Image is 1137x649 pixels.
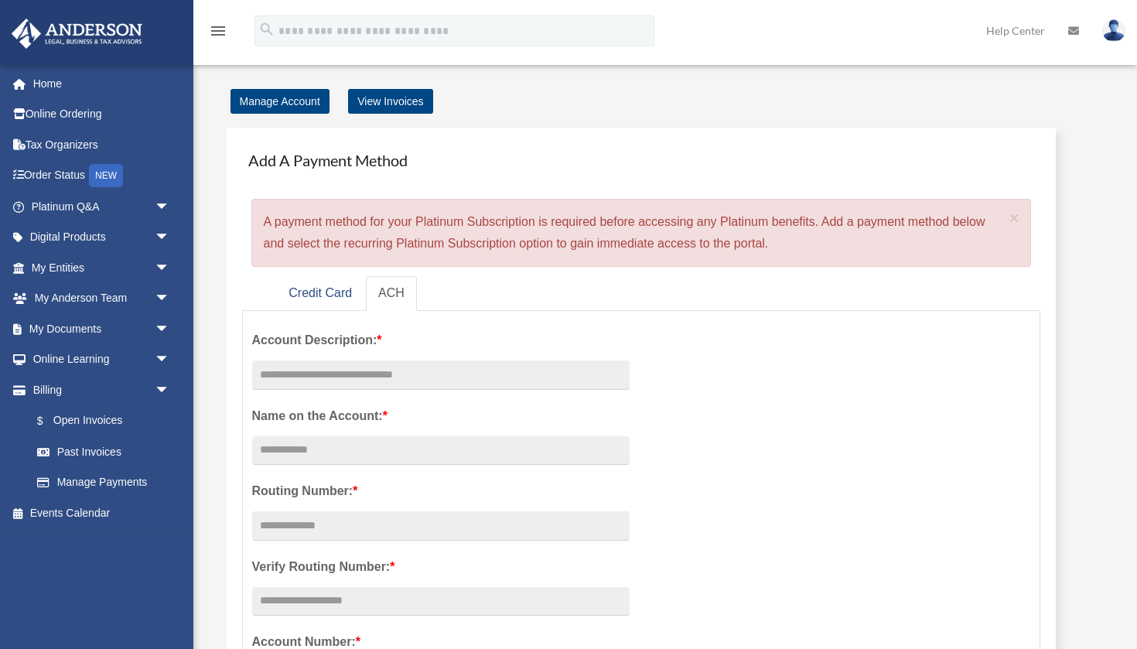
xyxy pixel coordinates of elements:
[155,191,186,223] span: arrow_drop_down
[22,467,186,498] a: Manage Payments
[11,191,193,222] a: Platinum Q&Aarrow_drop_down
[11,252,193,283] a: My Entitiesarrow_drop_down
[11,313,193,344] a: My Documentsarrow_drop_down
[258,21,275,38] i: search
[242,143,1041,177] h4: Add A Payment Method
[7,19,147,49] img: Anderson Advisors Platinum Portal
[252,480,630,502] label: Routing Number:
[11,129,193,160] a: Tax Organizers
[1009,210,1019,226] button: Close
[11,222,193,253] a: Digital Productsarrow_drop_down
[46,412,53,431] span: $
[209,27,227,40] a: menu
[252,330,630,351] label: Account Description:
[11,99,193,130] a: Online Ordering
[11,374,193,405] a: Billingarrow_drop_down
[1009,209,1019,227] span: ×
[11,160,193,192] a: Order StatusNEW
[348,89,432,114] a: View Invoices
[155,344,186,376] span: arrow_drop_down
[11,344,193,375] a: Online Learningarrow_drop_down
[155,374,186,406] span: arrow_drop_down
[11,497,193,528] a: Events Calendar
[11,283,193,314] a: My Anderson Teamarrow_drop_down
[22,405,193,437] a: $Open Invoices
[11,68,193,99] a: Home
[252,556,630,578] label: Verify Routing Number:
[252,405,630,427] label: Name on the Account:
[155,313,186,345] span: arrow_drop_down
[276,276,364,311] a: Credit Card
[230,89,329,114] a: Manage Account
[1102,19,1125,42] img: User Pic
[155,283,186,315] span: arrow_drop_down
[366,276,417,311] a: ACH
[209,22,227,40] i: menu
[89,164,123,187] div: NEW
[155,252,186,284] span: arrow_drop_down
[22,436,193,467] a: Past Invoices
[155,222,186,254] span: arrow_drop_down
[251,199,1032,267] div: A payment method for your Platinum Subscription is required before accessing any Platinum benefit...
